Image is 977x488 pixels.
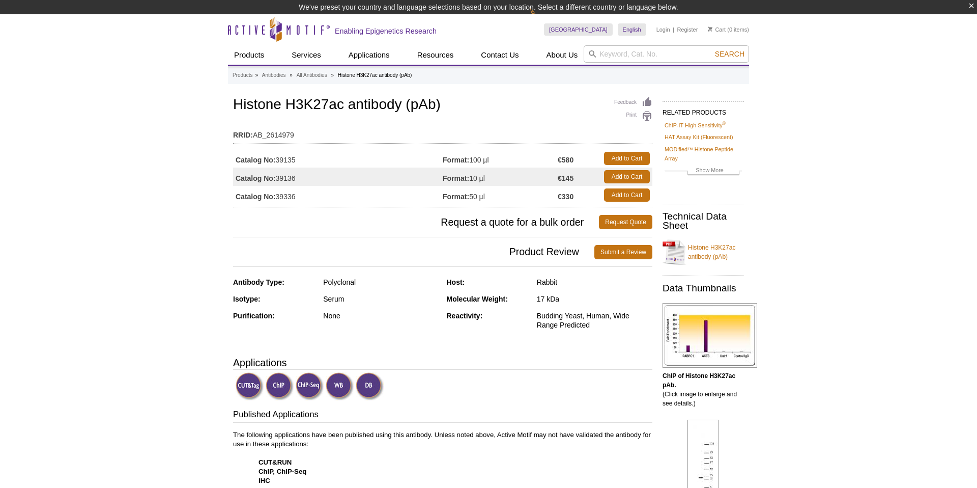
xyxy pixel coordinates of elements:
a: MODified™ Histone Peptide Array [665,145,742,163]
strong: €330 [558,192,573,201]
strong: Isotype: [233,295,261,303]
a: Histone H3K27ac antibody (pAb) [663,237,744,267]
button: Search [712,49,748,59]
strong: €145 [558,174,573,183]
a: Login [656,26,670,33]
div: Rabbit [537,278,652,287]
li: » [255,72,258,78]
strong: RRID: [233,130,253,140]
span: Search [715,50,744,58]
img: ChIP-Seq Validated [296,372,324,400]
img: Dot Blot Validated [356,372,384,400]
strong: €580 [558,155,573,165]
a: Print [614,111,652,122]
li: » [331,72,334,78]
span: Request a quote for a bulk order [233,215,599,229]
a: Add to Cart [604,188,650,202]
a: HAT Assay Kit (Fluorescent) [665,132,733,142]
img: CUT&Tag Validated [236,372,264,400]
strong: ChIP, ChIP-Seq [258,468,306,475]
strong: CUT&RUN [258,458,292,466]
td: 39135 [233,149,443,168]
sup: ® [723,121,726,126]
h2: Enabling Epigenetics Research [335,26,437,36]
strong: Purification: [233,312,275,320]
a: Services [285,45,327,65]
strong: Molecular Weight: [447,295,508,303]
strong: Host: [447,278,465,286]
a: Products [228,45,270,65]
strong: Catalog No: [236,155,276,165]
td: 100 µl [443,149,558,168]
td: 50 µl [443,186,558,204]
strong: Catalog No: [236,192,276,201]
a: Add to Cart [604,152,650,165]
div: None [323,311,439,320]
a: Resources [411,45,460,65]
strong: Reactivity: [447,312,483,320]
td: AB_2614979 [233,124,652,141]
b: ChIP of Histone H3K27ac pAb. [663,372,735,389]
a: Feedback [614,97,652,108]
img: Your Cart [708,26,712,32]
strong: Format: [443,192,469,201]
img: Western Blot Validated [326,372,354,400]
h2: Data Thumbnails [663,284,744,293]
strong: Antibody Type: [233,278,284,286]
a: Cart [708,26,726,33]
a: Submit a Review [594,245,652,259]
strong: IHC [258,477,270,484]
a: Show More [665,166,742,177]
a: Antibodies [262,71,286,80]
a: English [618,23,646,36]
a: All Antibodies [297,71,327,80]
strong: Catalog No: [236,174,276,183]
div: Polyclonal [323,278,439,287]
li: » [290,72,293,78]
a: Add to Cart [604,170,650,183]
a: ChIP-IT High Sensitivity® [665,121,726,130]
a: Applications [342,45,396,65]
div: Serum [323,294,439,304]
h3: Published Applications [233,409,652,423]
td: 10 µl [443,168,558,186]
img: Change Here [530,8,557,32]
div: 17 kDa [537,294,652,304]
li: | [673,23,674,36]
a: Products [233,71,252,80]
strong: Format: [443,155,469,165]
li: Histone H3K27ac antibody (pAb) [338,72,412,78]
h2: Technical Data Sheet [663,212,744,230]
p: (Click image to enlarge and see details.) [663,371,744,408]
a: Register [677,26,698,33]
h3: Applications [233,355,652,370]
h2: RELATED PRODUCTS [663,101,744,119]
div: Budding Yeast, Human, Wide Range Predicted [537,311,652,330]
img: Histone H3K27ac antibody (pAb) tested by ChIP. [663,303,757,368]
input: Keyword, Cat. No. [584,45,749,63]
a: Contact Us [475,45,525,65]
td: 39136 [233,168,443,186]
a: About Us [540,45,584,65]
strong: Format: [443,174,469,183]
img: ChIP Validated [266,372,294,400]
h1: Histone H3K27ac antibody (pAb) [233,97,652,114]
li: (0 items) [708,23,749,36]
span: Product Review [233,245,594,259]
td: 39336 [233,186,443,204]
a: [GEOGRAPHIC_DATA] [544,23,613,36]
a: Request Quote [599,215,652,229]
